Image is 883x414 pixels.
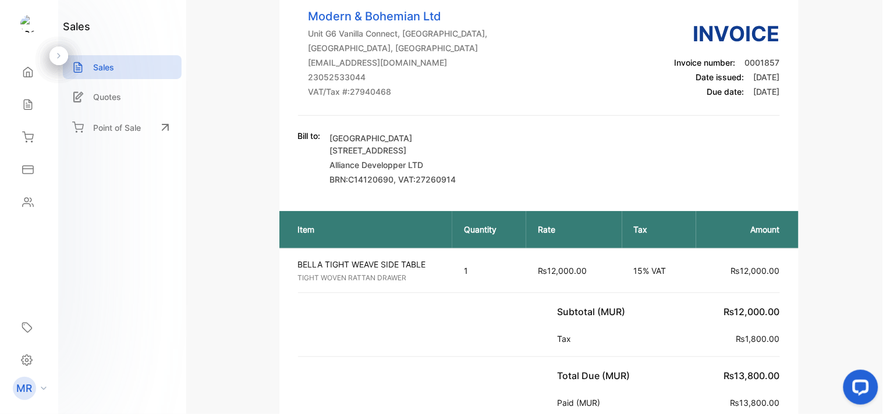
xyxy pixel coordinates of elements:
p: [GEOGRAPHIC_DATA], [GEOGRAPHIC_DATA] [308,42,488,54]
span: ₨12,000.00 [538,266,587,276]
p: MR [17,381,33,396]
p: 23052533044 [308,71,488,83]
a: Sales [63,55,182,79]
h1: sales [63,19,90,34]
p: Item [298,223,441,235]
p: 15% VAT [634,265,685,277]
span: Due date: [707,87,744,97]
p: Alliance Developper LTD [330,159,464,171]
span: Date issued: [696,72,744,82]
p: Subtotal (MUR) [558,305,630,319]
p: Quotes [93,91,121,103]
p: Paid (MUR) [558,397,605,409]
p: 1 [464,265,515,277]
span: ₨12,000.00 [731,266,780,276]
span: 0001857 [745,58,780,67]
span: ₨13,800.00 [730,398,780,408]
span: [DATE] [754,87,780,97]
p: Quantity [464,223,515,235]
p: Tax [558,333,576,345]
p: BELLA TIGHT WEAVE SIDE TABLE [298,258,443,270]
a: Point of Sale [63,115,182,140]
h3: Invoice [675,18,780,49]
p: Sales [93,61,114,73]
p: Tax [634,223,685,235]
iframe: LiveChat chat widget [834,365,883,414]
p: VAT/Tax #: 27940468 [308,85,488,98]
span: ₨13,800.00 [724,370,780,381]
p: Rate [538,223,611,235]
p: [GEOGRAPHIC_DATA] [STREET_ADDRESS] [330,132,464,156]
span: BRN:C14120690 [330,174,394,184]
p: Unit G6 Vanilla Connect, [GEOGRAPHIC_DATA], [308,27,488,40]
p: Point of Sale [93,122,141,134]
span: ₨12,000.00 [724,306,780,317]
span: ₨1,800.00 [736,334,780,344]
p: Total Due (MUR) [558,369,635,383]
p: [EMAIL_ADDRESS][DOMAIN_NAME] [308,56,488,69]
span: Invoice number: [675,58,736,67]
img: logo [20,15,38,33]
p: Amount [708,223,779,235]
p: Modern & Bohemian Ltd [308,8,488,25]
span: [DATE] [754,72,780,82]
span: , VAT:27260914 [394,174,456,184]
p: Bill to: [298,130,321,142]
a: Quotes [63,85,182,109]
p: TIGHT WOVEN RATTAN DRAWER [298,273,443,283]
